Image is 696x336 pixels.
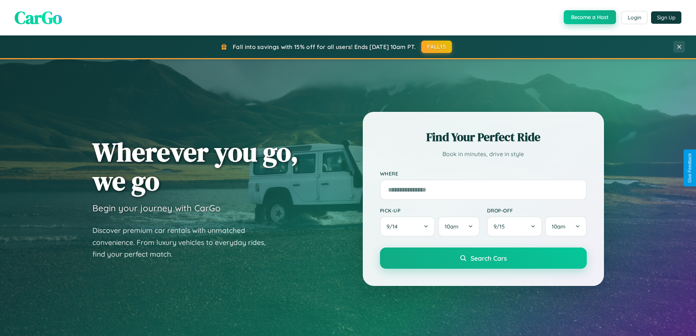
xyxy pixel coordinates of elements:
[92,137,298,195] h1: Wherever you go, we go
[380,248,587,269] button: Search Cars
[651,11,681,24] button: Sign Up
[545,216,586,237] button: 10am
[621,11,647,24] button: Login
[380,129,587,145] h2: Find Your Perfect Ride
[471,254,507,262] span: Search Cars
[380,170,587,177] label: Where
[487,216,543,237] button: 9/15
[438,216,479,237] button: 10am
[494,223,508,230] span: 9 / 15
[564,10,616,24] button: Become a Host
[552,223,566,230] span: 10am
[380,207,480,214] label: Pick-up
[380,149,587,159] p: Book in minutes, drive in style
[421,41,452,53] button: FALL15
[487,207,587,214] label: Drop-off
[92,203,221,214] h3: Begin your journey with CarGo
[445,223,459,230] span: 10am
[387,223,401,230] span: 9 / 14
[233,43,416,50] span: Fall into savings with 15% off for all users! Ends [DATE] 10am PT.
[380,216,436,237] button: 9/14
[92,224,275,260] p: Discover premium car rentals with unmatched convenience. From luxury vehicles to everyday rides, ...
[15,5,62,30] span: CarGo
[687,153,692,183] div: Give Feedback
